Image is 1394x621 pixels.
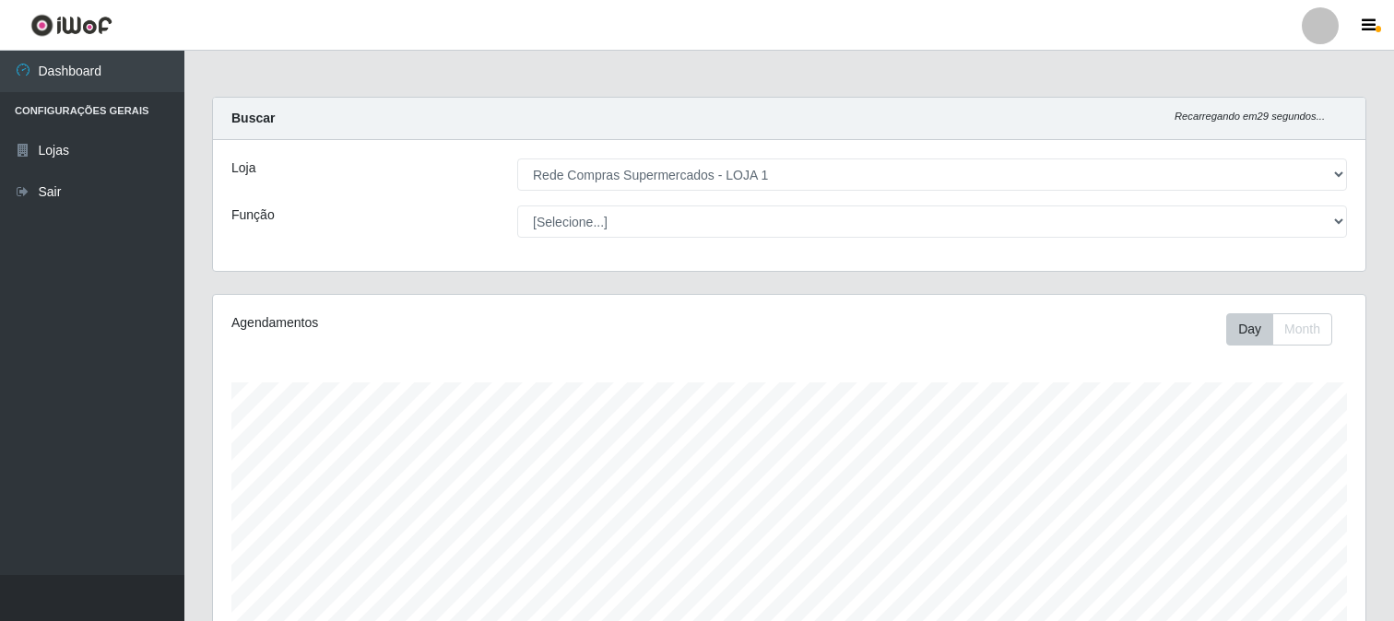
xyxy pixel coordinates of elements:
div: Toolbar with button groups [1226,313,1347,346]
button: Day [1226,313,1273,346]
label: Loja [231,158,255,178]
button: Month [1272,313,1332,346]
i: Recarregando em 29 segundos... [1175,111,1325,122]
label: Função [231,205,275,225]
div: Agendamentos [231,313,680,333]
div: First group [1226,313,1332,346]
img: CoreUI Logo [30,14,112,37]
strong: Buscar [231,111,275,125]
